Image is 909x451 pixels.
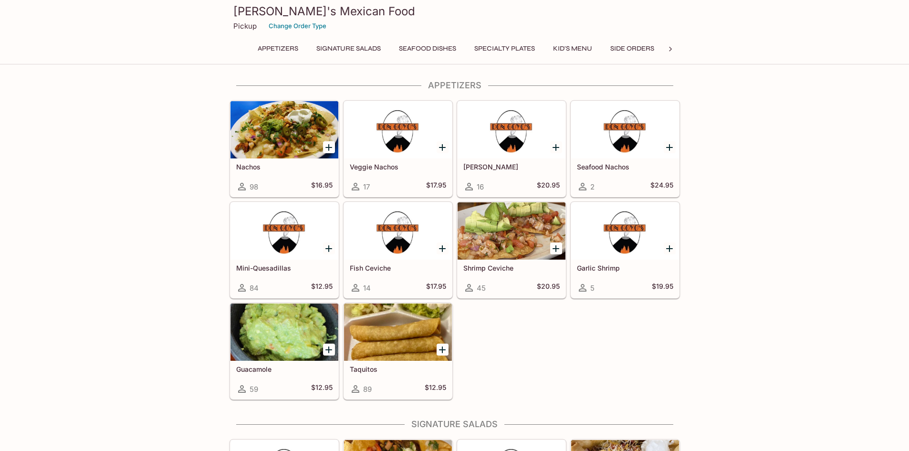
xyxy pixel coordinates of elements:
[590,182,595,191] span: 2
[590,283,595,293] span: 5
[344,101,452,197] a: Veggie Nachos17$17.95
[664,141,676,153] button: Add Seafood Nachos
[458,101,565,158] div: Fajita Nachos
[233,4,676,19] h3: [PERSON_NAME]'s Mexican Food
[311,282,333,294] h5: $12.95
[571,202,679,260] div: Garlic Shrimp
[457,101,566,197] a: [PERSON_NAME]16$20.95
[458,202,565,260] div: Shrimp Ceviche
[311,181,333,192] h5: $16.95
[344,303,452,399] a: Taquitos89$12.95
[426,282,446,294] h5: $17.95
[537,181,560,192] h5: $20.95
[548,42,597,55] button: Kid's Menu
[252,42,303,55] button: Appetizers
[650,181,673,192] h5: $24.95
[344,101,452,158] div: Veggie Nachos
[311,383,333,395] h5: $12.95
[344,202,452,260] div: Fish Ceviche
[437,344,449,356] button: Add Taquitos
[230,303,339,399] a: Guacamole59$12.95
[426,181,446,192] h5: $17.95
[664,242,676,254] button: Add Garlic Shrimp
[571,101,679,197] a: Seafood Nachos2$24.95
[230,101,338,158] div: Nachos
[233,21,257,31] p: Pickup
[571,101,679,158] div: Seafood Nachos
[264,19,331,33] button: Change Order Type
[311,42,386,55] button: Signature Salads
[463,163,560,171] h5: [PERSON_NAME]
[323,141,335,153] button: Add Nachos
[605,42,659,55] button: Side Orders
[577,163,673,171] h5: Seafood Nachos
[550,242,562,254] button: Add Shrimp Ceviche
[230,202,339,298] a: Mini-Quesadillas84$12.95
[463,264,560,272] h5: Shrimp Ceviche
[652,282,673,294] h5: $19.95
[230,80,680,91] h4: Appetizers
[394,42,461,55] button: Seafood Dishes
[350,365,446,373] h5: Taquitos
[250,283,259,293] span: 84
[537,282,560,294] h5: $20.95
[230,419,680,430] h4: Signature Salads
[437,141,449,153] button: Add Veggie Nachos
[236,163,333,171] h5: Nachos
[230,304,338,361] div: Guacamole
[469,42,540,55] button: Specialty Plates
[323,242,335,254] button: Add Mini-Quesadillas
[425,383,446,395] h5: $12.95
[477,182,484,191] span: 16
[344,304,452,361] div: Taquitos
[437,242,449,254] button: Add Fish Ceviche
[363,182,370,191] span: 17
[457,202,566,298] a: Shrimp Ceviche45$20.95
[350,163,446,171] h5: Veggie Nachos
[344,202,452,298] a: Fish Ceviche14$17.95
[250,182,258,191] span: 98
[350,264,446,272] h5: Fish Ceviche
[571,202,679,298] a: Garlic Shrimp5$19.95
[550,141,562,153] button: Add Fajita Nachos
[236,365,333,373] h5: Guacamole
[363,283,371,293] span: 14
[230,101,339,197] a: Nachos98$16.95
[236,264,333,272] h5: Mini-Quesadillas
[250,385,258,394] span: 59
[323,344,335,356] button: Add Guacamole
[477,283,486,293] span: 45
[577,264,673,272] h5: Garlic Shrimp
[230,202,338,260] div: Mini-Quesadillas
[363,385,372,394] span: 89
